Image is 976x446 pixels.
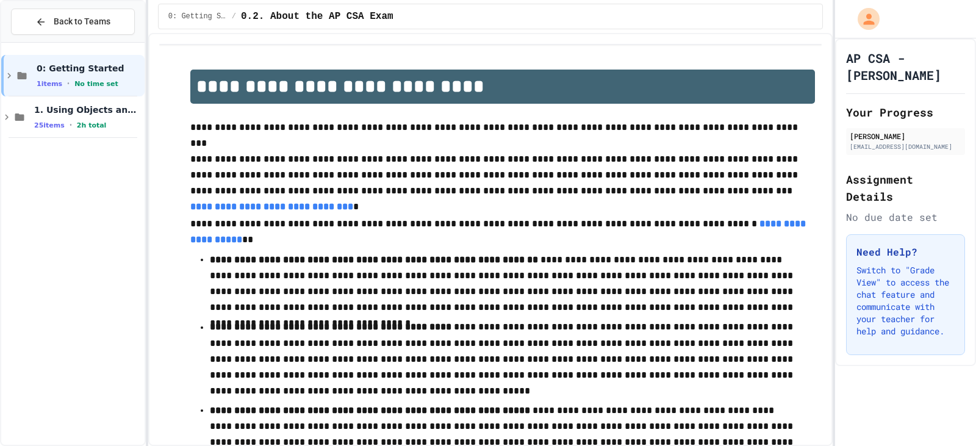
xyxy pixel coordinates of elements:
[74,80,118,88] span: No time set
[856,264,955,337] p: Switch to "Grade View" to access the chat feature and communicate with your teacher for help and ...
[77,121,107,129] span: 2h total
[70,120,72,130] span: •
[168,12,227,21] span: 0: Getting Started
[54,15,110,28] span: Back to Teams
[241,9,393,24] span: 0.2. About the AP CSA Exam
[34,104,142,115] span: 1. Using Objects and Methods
[34,121,65,129] span: 25 items
[846,171,965,205] h2: Assignment Details
[846,49,965,84] h1: AP CSA - [PERSON_NAME]
[856,245,955,259] h3: Need Help?
[37,80,62,88] span: 1 items
[850,142,961,151] div: [EMAIL_ADDRESS][DOMAIN_NAME]
[850,131,961,142] div: [PERSON_NAME]
[846,210,965,225] div: No due date set
[37,63,142,74] span: 0: Getting Started
[845,5,883,33] div: My Account
[232,12,236,21] span: /
[11,9,135,35] button: Back to Teams
[67,79,70,88] span: •
[846,104,965,121] h2: Your Progress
